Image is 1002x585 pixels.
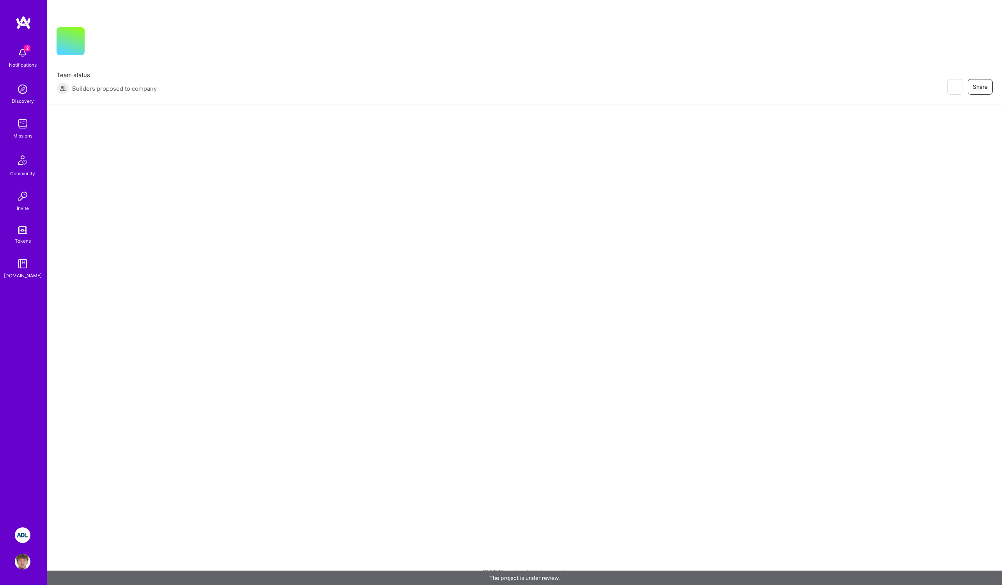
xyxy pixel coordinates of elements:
img: Builders proposed to company [57,82,69,95]
div: Community [10,169,35,178]
div: Invite [17,204,29,212]
img: Community [13,151,32,169]
img: bell [15,45,30,61]
img: logo [16,16,31,30]
span: 2 [24,45,30,51]
img: guide book [15,256,30,271]
img: User Avatar [15,554,30,569]
div: Discovery [12,97,34,105]
div: Missions [13,132,32,140]
a: User Avatar [13,554,32,569]
div: Notifications [9,61,37,69]
span: Team status [57,71,157,79]
img: tokens [18,226,27,234]
div: The project is under review. [47,571,1002,585]
i: icon CompanyGray [94,40,100,46]
i: icon EyeClosed [952,84,958,90]
button: Share [968,79,993,95]
a: ADL: Technology Modernization Sprint 1 [13,527,32,543]
span: Builders proposed to company [72,85,157,93]
span: Share [973,83,988,91]
img: discovery [15,81,30,97]
img: teamwork [15,116,30,132]
div: Tokens [15,237,31,245]
img: ADL: Technology Modernization Sprint 1 [15,527,30,543]
div: [DOMAIN_NAME] [4,271,42,280]
img: Invite [15,189,30,204]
